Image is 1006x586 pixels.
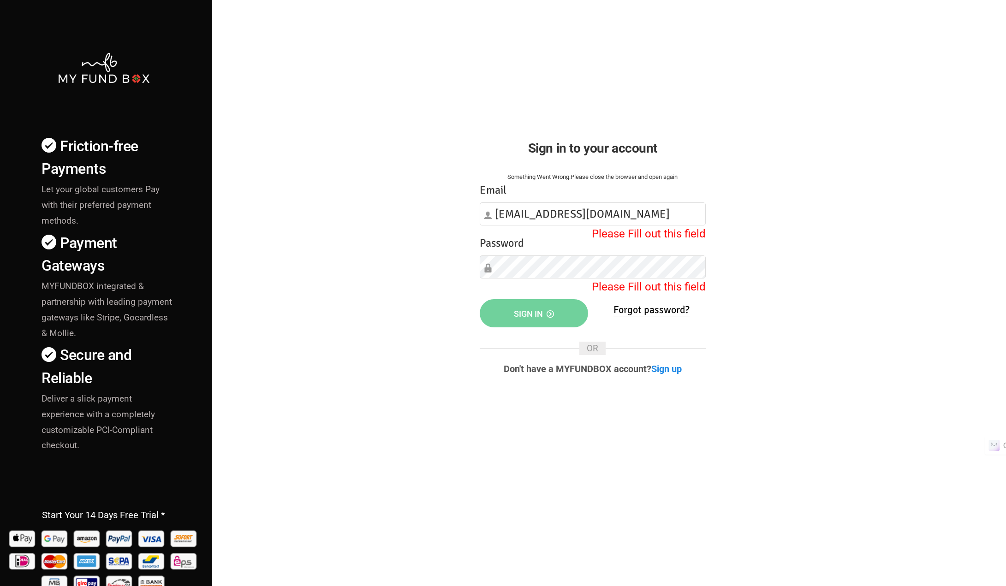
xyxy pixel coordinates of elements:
[42,232,175,277] h4: Payment Gateways
[42,344,175,389] h4: Secure and Reliable
[592,278,706,296] label: Please Fill out this field
[72,527,102,550] img: Amazon
[651,363,682,374] a: Sign up
[8,550,38,572] img: Ideal Pay
[480,138,706,158] h2: Sign in to your account
[8,527,38,550] img: Apple Pay
[105,550,135,572] img: sepa Pay
[42,184,160,226] span: Let your global customers Pay with their preferred payment methods.
[613,303,690,316] a: Forgot password?
[480,364,706,373] p: Don't have a MYFUNDBOX account?
[480,202,706,225] input: Email
[514,309,554,319] span: Sign in
[40,550,70,572] img: Mastercard Pay
[40,527,70,550] img: Google Pay
[579,342,606,355] span: OR
[72,550,102,572] img: american_express Pay
[42,281,172,338] span: MYFUNDBOX integrated & partnership with leading payment gateways like Stripe, Gocardless & Mollie.
[480,172,706,182] div: Something Went Wrong.Please close the browser and open again
[480,235,524,252] label: Password
[592,225,706,243] label: Please Fill out this field
[42,393,155,451] span: Deliver a slick payment experience with a completely customizable PCI-Compliant checkout.
[480,299,588,327] button: Sign in
[169,550,199,572] img: EPS Pay
[137,527,167,550] img: Visa
[169,527,199,550] img: Sofort Pay
[57,52,150,84] img: mfbwhite.png
[42,135,175,180] h4: Friction-free Payments
[105,527,135,550] img: Paypal
[137,550,167,572] img: Bancontact Pay
[480,182,506,199] label: Email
